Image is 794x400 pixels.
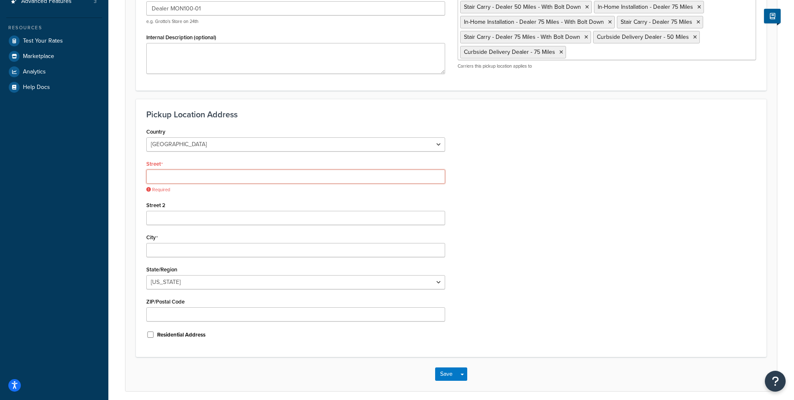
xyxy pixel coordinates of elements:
[464,48,555,56] span: Curbside Delivery Dealer - 75 Miles
[146,129,165,135] label: Country
[146,234,158,241] label: City
[146,110,756,119] h3: Pickup Location Address
[146,34,216,41] label: Internal Description (optional)
[146,187,445,193] span: Required
[464,3,581,11] span: Stair Carry - Dealer 50 Miles - With Bolt Down
[23,53,54,60] span: Marketplace
[6,80,102,95] a: Help Docs
[23,38,63,45] span: Test Your Rates
[6,33,102,48] a: Test Your Rates
[6,49,102,64] a: Marketplace
[764,9,781,23] button: Show Help Docs
[621,18,692,26] span: Stair Carry - Dealer 75 Miles
[6,64,102,79] a: Analytics
[23,68,46,76] span: Analytics
[146,202,165,208] label: Street 2
[597,33,689,41] span: Curbside Delivery Dealer - 50 Miles
[765,371,786,392] button: Open Resource Center
[157,331,205,339] label: Residential Address
[435,367,458,381] button: Save
[458,63,756,69] p: Carriers this pickup location applies to
[23,84,50,91] span: Help Docs
[146,299,185,305] label: ZIP/Postal Code
[146,18,445,25] p: e.g. Grotto's Store on 24th
[464,33,580,41] span: Stair Carry - Dealer 75 Miles - With Bolt Down
[6,24,102,31] div: Resources
[598,3,693,11] span: In-Home Installation - Dealer 75 Miles
[464,18,604,26] span: In-Home Installation - Dealer 75 Miles - With Bolt Down
[146,161,163,167] label: Street
[146,266,177,273] label: State/Region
